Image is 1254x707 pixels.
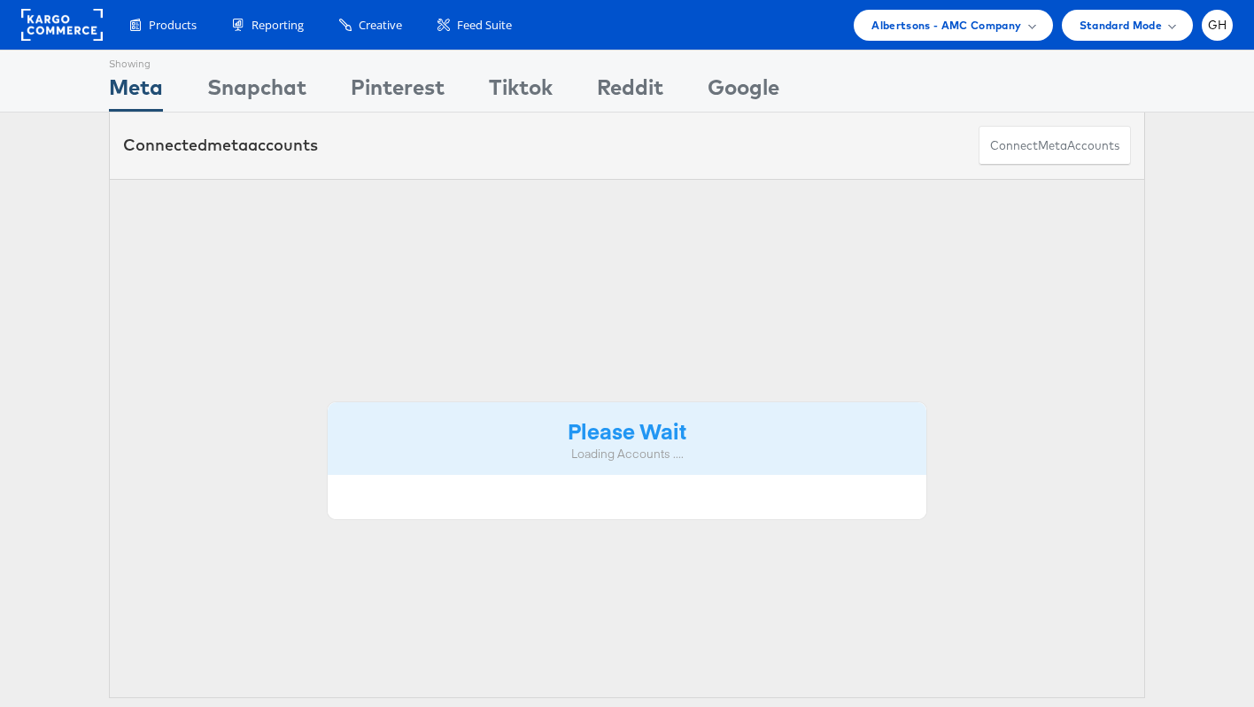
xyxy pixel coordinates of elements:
[708,72,779,112] div: Google
[351,72,445,112] div: Pinterest
[123,134,318,157] div: Connected accounts
[359,17,402,34] span: Creative
[597,72,663,112] div: Reddit
[109,72,163,112] div: Meta
[871,16,1021,35] span: Albertsons - AMC Company
[1080,16,1162,35] span: Standard Mode
[979,126,1131,166] button: ConnectmetaAccounts
[252,17,304,34] span: Reporting
[1208,19,1227,31] span: GH
[207,72,306,112] div: Snapchat
[1038,137,1067,154] span: meta
[109,50,163,72] div: Showing
[489,72,553,112] div: Tiktok
[207,135,248,155] span: meta
[149,17,197,34] span: Products
[341,446,913,462] div: Loading Accounts ....
[568,416,686,445] strong: Please Wait
[457,17,512,34] span: Feed Suite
